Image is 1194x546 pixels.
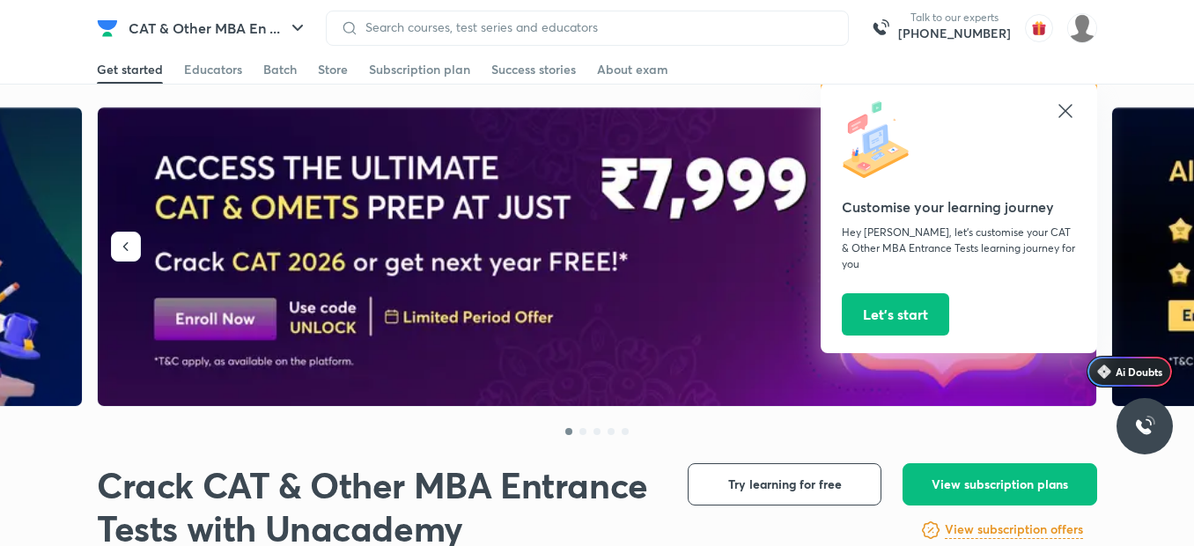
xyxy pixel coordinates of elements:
[903,463,1097,505] button: View subscription plans
[842,196,1076,218] h5: Customise your learning journey
[1134,416,1155,437] img: ttu
[97,18,118,39] img: Company Logo
[945,520,1083,541] a: View subscription offers
[318,61,348,78] div: Store
[184,55,242,84] a: Educators
[369,55,470,84] a: Subscription plan
[369,61,470,78] div: Subscription plan
[1087,356,1173,387] a: Ai Doubts
[597,61,668,78] div: About exam
[1025,14,1053,42] img: avatar
[863,11,898,46] img: call-us
[97,55,163,84] a: Get started
[184,61,242,78] div: Educators
[263,55,297,84] a: Batch
[932,476,1068,493] span: View subscription plans
[318,55,348,84] a: Store
[842,293,949,336] button: Let’s start
[263,61,297,78] div: Batch
[358,20,834,34] input: Search courses, test series and educators
[842,100,921,180] img: icon
[491,61,576,78] div: Success stories
[842,225,1076,272] p: Hey [PERSON_NAME], let’s customise your CAT & Other MBA Entrance Tests learning journey for you
[1097,365,1111,379] img: Icon
[597,55,668,84] a: About exam
[898,11,1011,25] p: Talk to our experts
[97,61,163,78] div: Get started
[491,55,576,84] a: Success stories
[898,25,1011,42] a: [PHONE_NUMBER]
[118,11,319,46] button: CAT & Other MBA En ...
[728,476,842,493] span: Try learning for free
[1067,13,1097,43] img: chirag
[1116,365,1162,379] span: Ai Doubts
[945,520,1083,539] h6: View subscription offers
[688,463,881,505] button: Try learning for free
